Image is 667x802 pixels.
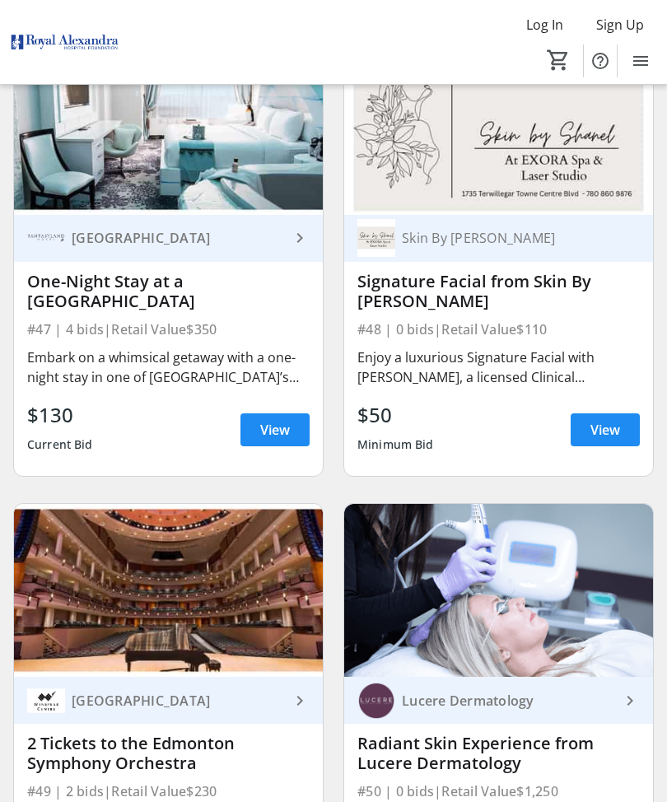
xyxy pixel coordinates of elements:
span: View [590,420,620,440]
button: Cart [543,45,573,75]
div: One-Night Stay at a [GEOGRAPHIC_DATA] [27,272,310,311]
img: Fantasyland Hotel [27,219,65,257]
img: One-Night Stay at a Fantasyland Hotel Theme Room [14,41,323,215]
div: Current Bid [27,430,93,459]
a: Winspear Centre[GEOGRAPHIC_DATA] [14,677,323,724]
img: 2 Tickets to the Edmonton Symphony Orchestra [14,504,323,678]
a: View [571,413,640,446]
mat-icon: keyboard_arrow_right [290,691,310,711]
img: Winspear Centre [27,682,65,720]
button: Menu [624,44,657,77]
div: Minimum Bid [357,430,434,459]
img: Skin By Shanel [357,219,395,257]
mat-icon: keyboard_arrow_right [620,691,640,711]
div: Lucere Dermatology [395,692,620,709]
button: Sign Up [583,12,657,38]
div: #48 | 0 bids | Retail Value $110 [357,318,640,341]
a: Lucere DermatologyLucere Dermatology [344,677,653,724]
a: View [240,413,310,446]
div: [GEOGRAPHIC_DATA] [65,692,290,709]
div: Enjoy a luxurious Signature Facial with [PERSON_NAME], a licensed Clinical Esthetician in [GEOGRA... [357,347,640,387]
mat-icon: keyboard_arrow_right [290,228,310,248]
div: $130 [27,400,93,430]
span: Log In [526,15,563,35]
img: Royal Alexandra Hospital Foundation's Logo [10,12,119,73]
div: Embark on a whimsical getaway with a one-night stay in one of [GEOGRAPHIC_DATA]’s iconic theme ro... [27,347,310,387]
div: Skin By [PERSON_NAME] [395,230,620,246]
div: 2 Tickets to the Edmonton Symphony Orchestra [27,734,310,773]
img: Lucere Dermatology [357,682,395,720]
img: Signature Facial from Skin By Shanel [344,41,653,215]
span: Sign Up [596,15,644,35]
div: #47 | 4 bids | Retail Value $350 [27,318,310,341]
div: $50 [357,400,434,430]
button: Help [584,44,617,77]
img: Radiant Skin Experience from Lucere Dermatology [344,504,653,678]
div: Signature Facial from Skin By [PERSON_NAME] [357,272,640,311]
button: Log In [513,12,576,38]
span: View [260,420,290,440]
a: Fantasyland Hotel[GEOGRAPHIC_DATA] [14,215,323,262]
div: [GEOGRAPHIC_DATA] [65,230,290,246]
div: Radiant Skin Experience from Lucere Dermatology [357,734,640,773]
